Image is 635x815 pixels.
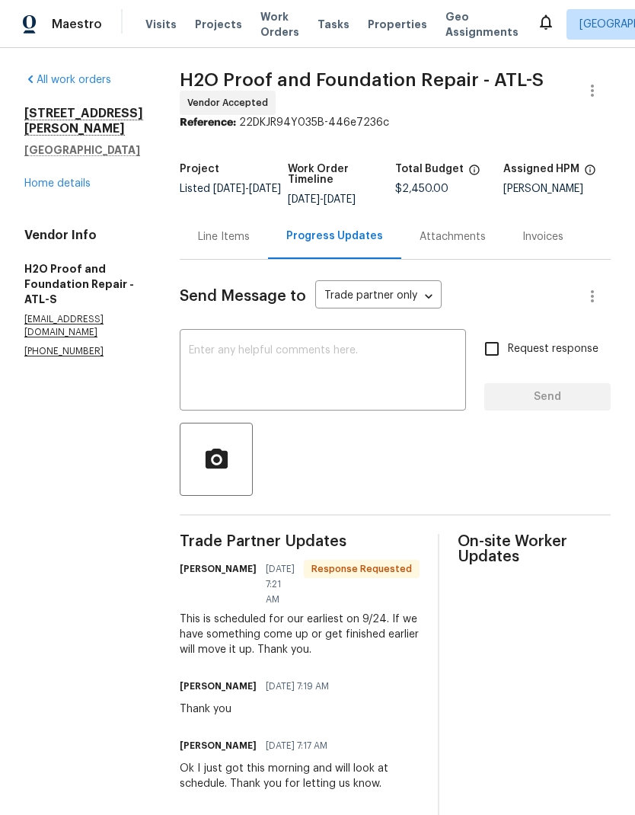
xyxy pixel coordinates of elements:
h4: Vendor Info [24,228,143,243]
span: [DATE] [324,194,356,205]
span: Visits [145,17,177,32]
span: On-site Worker Updates [458,534,611,564]
span: Listed [180,184,281,194]
a: Home details [24,178,91,189]
span: - [288,194,356,205]
h5: H2O Proof and Foundation Repair - ATL-S [24,261,143,307]
div: Line Items [198,229,250,244]
div: 22DKJR94Y035B-446e7236c [180,115,611,130]
h6: [PERSON_NAME] [180,561,257,577]
span: The total cost of line items that have been proposed by Opendoor. This sum includes line items th... [468,164,480,184]
span: Properties [368,17,427,32]
span: Work Orders [260,9,299,40]
span: Response Requested [305,561,418,577]
div: Ok I just got this morning and will look at schedule. Thank you for letting us know. [180,761,420,791]
span: [DATE] [249,184,281,194]
span: Geo Assignments [445,9,519,40]
a: All work orders [24,75,111,85]
h5: Assigned HPM [503,164,579,174]
span: The hpm assigned to this work order. [584,164,596,184]
b: Reference: [180,117,236,128]
span: Projects [195,17,242,32]
span: Vendor Accepted [187,95,274,110]
div: Thank you [180,702,338,717]
span: H2O Proof and Foundation Repair - ATL-S [180,71,544,89]
span: [DATE] [288,194,320,205]
h5: Project [180,164,219,174]
span: - [213,184,281,194]
span: [DATE] 7:19 AM [266,679,329,694]
div: [PERSON_NAME] [503,184,611,194]
span: Maestro [52,17,102,32]
div: Trade partner only [315,284,442,309]
h5: Work Order Timeline [288,164,396,185]
div: Attachments [420,229,486,244]
span: Trade Partner Updates [180,534,420,549]
div: This is scheduled for our earliest on 9/24. If we have something come up or get finished earlier ... [180,612,420,657]
div: Invoices [522,229,563,244]
h6: [PERSON_NAME] [180,679,257,694]
span: Send Message to [180,289,306,304]
span: [DATE] 7:17 AM [266,738,327,753]
span: Tasks [317,19,349,30]
div: Progress Updates [286,229,383,244]
h5: Total Budget [395,164,464,174]
span: $2,450.00 [395,184,448,194]
span: [DATE] 7:21 AM [266,561,295,607]
span: Request response [508,341,598,357]
h6: [PERSON_NAME] [180,738,257,753]
span: [DATE] [213,184,245,194]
